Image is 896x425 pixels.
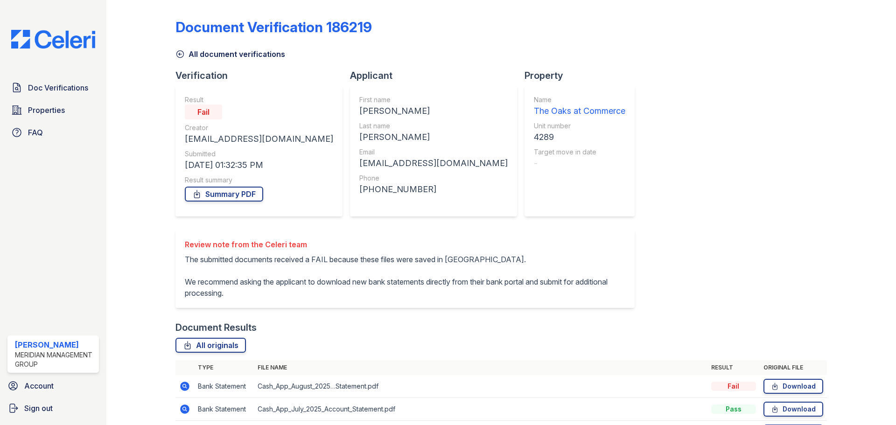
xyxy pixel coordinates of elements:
[4,30,103,49] img: CE_Logo_Blue-a8612792a0a2168367f1c8372b55b34899dd931a85d93a1a3d3e32e68fde9ad4.png
[185,175,333,185] div: Result summary
[28,105,65,116] span: Properties
[7,101,99,119] a: Properties
[350,69,525,82] div: Applicant
[760,360,827,375] th: Original file
[24,380,54,391] span: Account
[763,402,823,417] a: Download
[359,95,508,105] div: First name
[534,131,625,144] div: 4289
[185,105,222,119] div: Fail
[359,105,508,118] div: [PERSON_NAME]
[185,149,333,159] div: Submitted
[711,382,756,391] div: Fail
[525,69,642,82] div: Property
[254,375,707,398] td: Cash_App_August_2025…Statement.pdf
[4,399,103,418] a: Sign out
[175,338,246,353] a: All originals
[359,121,508,131] div: Last name
[185,123,333,132] div: Creator
[175,49,285,60] a: All document verifications
[534,105,625,118] div: The Oaks at Commerce
[763,379,823,394] a: Download
[359,183,508,196] div: [PHONE_NUMBER]
[185,187,263,202] a: Summary PDF
[175,19,372,35] div: Document Verification 186219
[24,403,53,414] span: Sign out
[15,339,95,350] div: [PERSON_NAME]
[534,95,625,105] div: Name
[185,159,333,172] div: [DATE] 01:32:35 PM
[15,350,95,369] div: Meridian Management Group
[4,376,103,395] a: Account
[175,69,350,82] div: Verification
[254,398,707,421] td: Cash_App_July_2025_Account_Statement.pdf
[194,360,254,375] th: Type
[7,78,99,97] a: Doc Verifications
[359,174,508,183] div: Phone
[707,360,760,375] th: Result
[254,360,707,375] th: File name
[534,121,625,131] div: Unit number
[534,95,625,118] a: Name The Oaks at Commerce
[185,95,333,105] div: Result
[28,127,43,138] span: FAQ
[185,239,625,250] div: Review note from the Celeri team
[28,82,88,93] span: Doc Verifications
[194,375,254,398] td: Bank Statement
[534,157,625,170] div: -
[185,254,625,299] p: The submitted documents received a FAIL because these files were saved in [GEOGRAPHIC_DATA]. We r...
[359,157,508,170] div: [EMAIL_ADDRESS][DOMAIN_NAME]
[534,147,625,157] div: Target move in date
[185,132,333,146] div: [EMAIL_ADDRESS][DOMAIN_NAME]
[7,123,99,142] a: FAQ
[711,404,756,414] div: Pass
[359,147,508,157] div: Email
[359,131,508,144] div: [PERSON_NAME]
[175,321,257,334] div: Document Results
[194,398,254,421] td: Bank Statement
